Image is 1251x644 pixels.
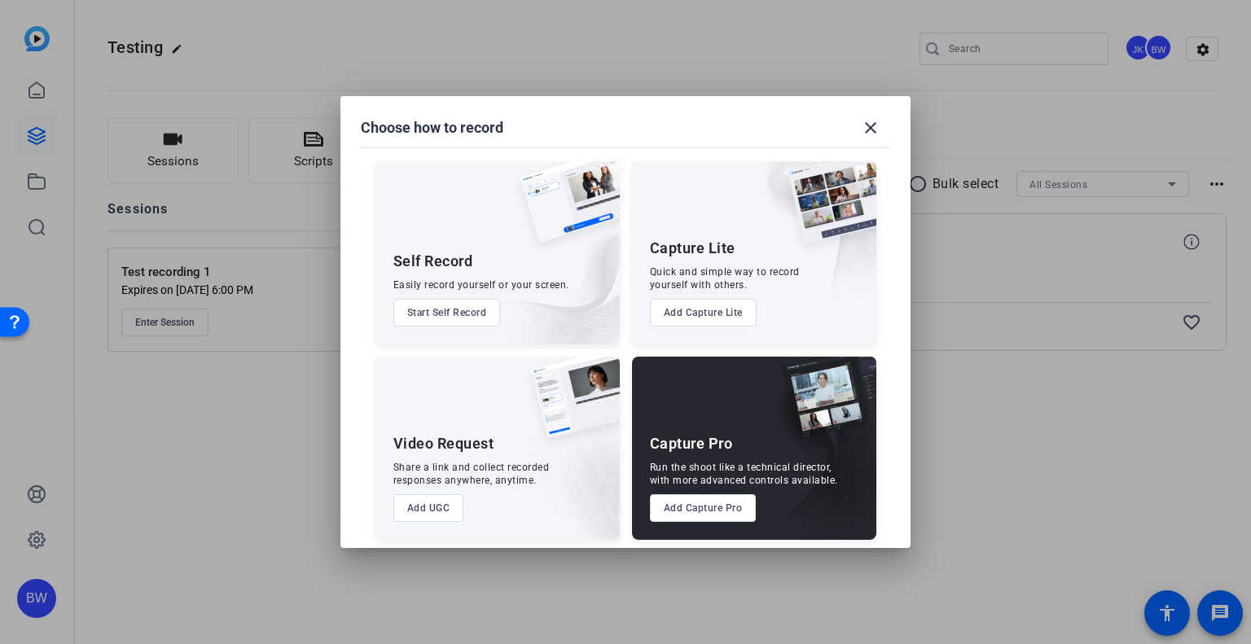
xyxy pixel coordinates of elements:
[650,299,757,326] button: Add Capture Lite
[861,118,880,138] mat-icon: close
[393,494,464,522] button: Add UGC
[478,196,620,344] img: embarkstudio-self-record.png
[393,434,494,453] div: Video Request
[393,252,473,271] div: Self Record
[775,161,876,261] img: capture-lite.png
[650,434,733,453] div: Capture Pro
[361,118,503,138] h1: Choose how to record
[731,161,876,324] img: embarkstudio-capture-lite.png
[525,407,620,540] img: embarkstudio-ugc-content.png
[393,278,569,291] div: Easily record yourself or your screen.
[650,461,838,487] div: Run the shoot like a technical director, with more advanced controls available.
[650,239,735,258] div: Capture Lite
[769,357,876,456] img: capture-pro.png
[507,161,620,259] img: self-record.png
[519,357,620,455] img: ugc-content.png
[393,461,550,487] div: Share a link and collect recorded responses anywhere, anytime.
[650,494,757,522] button: Add Capture Pro
[756,377,876,540] img: embarkstudio-capture-pro.png
[393,299,501,326] button: Start Self Record
[650,265,800,291] div: Quick and simple way to record yourself with others.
